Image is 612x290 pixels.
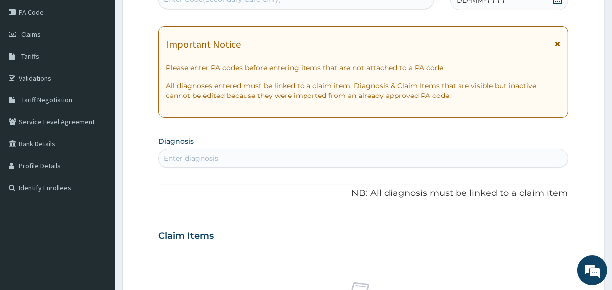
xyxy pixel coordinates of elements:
[158,187,568,200] p: NB: All diagnosis must be linked to a claim item
[21,96,72,104] span: Tariff Negotiation
[58,84,138,184] span: We're online!
[166,81,560,100] p: All diagnoses entered must be linked to a claim item. Diagnosis & Claim Items that are visible bu...
[166,63,560,73] p: Please enter PA codes before entering items that are not attached to a PA code
[5,189,190,223] textarea: Type your message and hit 'Enter'
[158,231,214,242] h3: Claim Items
[52,56,167,69] div: Chat with us now
[18,50,40,75] img: d_794563401_company_1708531726252_794563401
[164,153,218,163] div: Enter diagnosis
[21,30,41,39] span: Claims
[163,5,187,29] div: Minimize live chat window
[166,39,241,50] h1: Important Notice
[158,136,194,146] label: Diagnosis
[21,52,39,61] span: Tariffs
